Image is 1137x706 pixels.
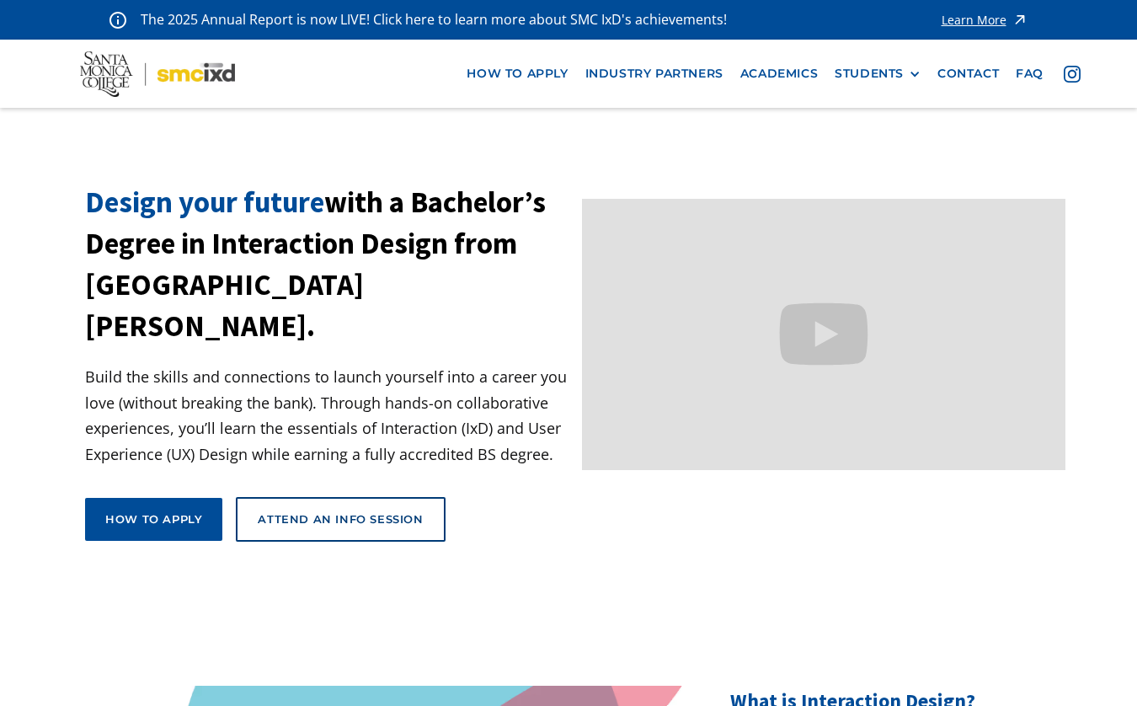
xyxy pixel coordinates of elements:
[458,58,576,89] a: how to apply
[732,58,826,89] a: Academics
[1064,66,1081,83] img: icon - instagram
[236,497,445,541] a: Attend an Info Session
[80,51,235,97] img: Santa Monica College - SMC IxD logo
[85,182,568,347] h1: with a Bachelor’s Degree in Interaction Design from [GEOGRAPHIC_DATA][PERSON_NAME].
[85,184,324,221] span: Design your future
[1007,58,1052,89] a: faq
[582,199,1065,470] iframe: Design your future with a Bachelor's Degree in Interaction Design from Santa Monica College
[141,8,729,31] p: The 2025 Annual Report is now LIVE! Click here to learn more about SMC IxD's achievements!
[835,67,921,81] div: STUDENTS
[1012,8,1028,31] img: icon - arrow - alert
[835,67,904,81] div: STUDENTS
[85,498,222,540] a: How to apply
[105,511,202,527] div: How to apply
[258,511,423,527] div: Attend an Info Session
[109,11,126,29] img: icon - information - alert
[942,8,1028,31] a: Learn More
[929,58,1007,89] a: contact
[942,14,1006,26] div: Learn More
[577,58,732,89] a: industry partners
[85,364,568,467] p: Build the skills and connections to launch yourself into a career you love (without breaking the ...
